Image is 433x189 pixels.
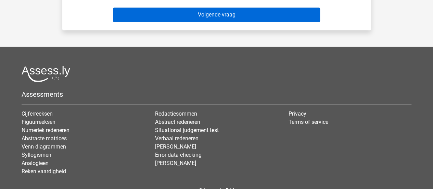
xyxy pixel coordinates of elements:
a: Reken vaardigheid [22,168,66,175]
img: Assessly logo [22,66,70,82]
a: Privacy [288,110,306,117]
a: Error data checking [155,152,202,158]
a: Figuurreeksen [22,119,55,125]
a: Syllogismen [22,152,51,158]
a: Analogieen [22,160,49,166]
a: Situational judgement test [155,127,219,133]
h5: Assessments [22,90,411,98]
a: Numeriek redeneren [22,127,69,133]
a: Redactiesommen [155,110,197,117]
a: Verbaal redeneren [155,135,199,142]
a: Cijferreeksen [22,110,53,117]
a: Abstract redeneren [155,119,200,125]
a: Venn diagrammen [22,143,66,150]
a: Terms of service [288,119,328,125]
button: Volgende vraag [113,8,320,22]
a: [PERSON_NAME] [155,143,196,150]
a: Abstracte matrices [22,135,67,142]
a: [PERSON_NAME] [155,160,196,166]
